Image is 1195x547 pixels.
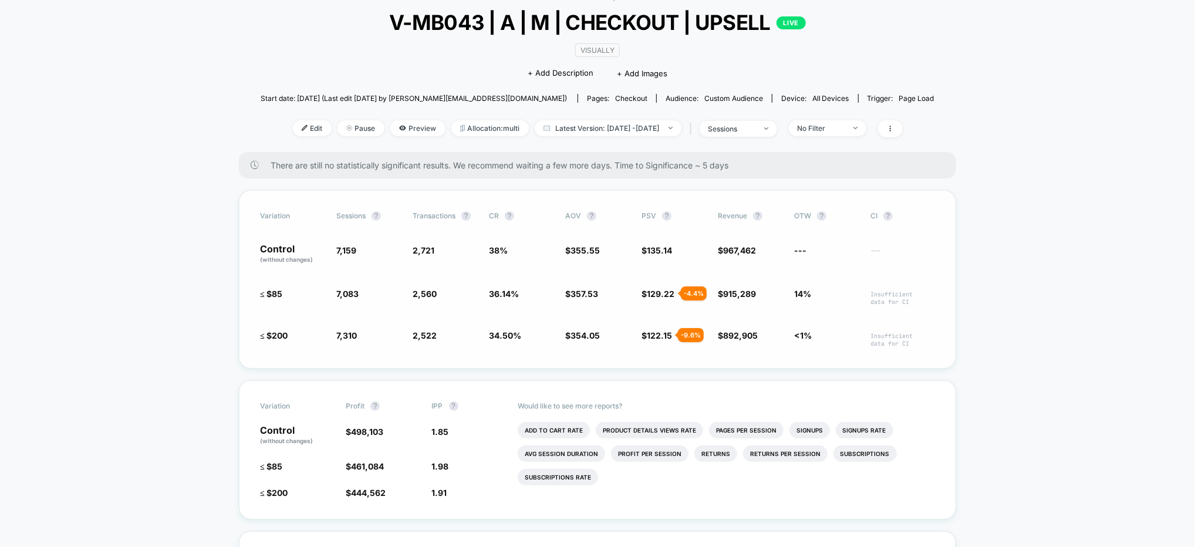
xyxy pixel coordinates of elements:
[346,401,364,410] span: Profit
[642,289,674,299] span: $
[794,330,812,340] span: <1%
[518,469,598,485] li: Subscriptions Rate
[432,461,449,471] span: 1.98
[666,94,763,103] div: Audience:
[681,286,707,300] div: - 4.4 %
[723,289,756,299] span: 915,289
[587,211,596,221] button: ?
[489,289,519,299] span: 36.14 %
[518,401,935,410] p: Would like to see more reports?
[346,461,384,471] span: $
[535,120,681,136] span: Latest Version: [DATE] - [DATE]
[764,127,768,130] img: end
[853,127,858,129] img: end
[678,328,704,342] div: - 9.6 %
[777,16,806,29] p: LIVE
[870,211,935,221] span: CI
[708,124,755,133] div: sessions
[413,245,434,255] span: 2,721
[743,445,828,462] li: Returns Per Session
[709,422,784,438] li: Pages Per Session
[794,211,859,221] span: OTW
[565,211,581,220] span: AOV
[642,211,656,220] span: PSV
[565,330,600,340] span: $
[565,245,600,255] span: $
[413,289,437,299] span: 2,560
[615,94,647,103] span: checkout
[647,245,672,255] span: 135.14
[669,127,673,129] img: end
[451,120,529,136] span: Allocation: multi
[336,211,366,220] span: Sessions
[336,245,356,255] span: 7,159
[718,245,756,255] span: $
[798,124,845,133] div: No Filter
[587,94,647,103] div: Pages:
[565,289,598,299] span: $
[260,461,282,471] span: ≤ $85
[351,488,386,498] span: 444,562
[718,330,758,340] span: $
[836,422,893,438] li: Signups Rate
[260,401,325,411] span: Variation
[647,289,674,299] span: 129.22
[662,211,671,221] button: ?
[812,94,849,103] span: all devices
[899,94,934,103] span: Page Load
[489,330,521,340] span: 34.50 %
[370,401,380,411] button: ?
[390,120,445,136] span: Preview
[346,427,383,437] span: $
[351,427,383,437] span: 498,103
[642,245,672,255] span: $
[575,43,620,57] span: VISUALLY
[883,211,893,221] button: ?
[528,67,593,79] span: + Add Description
[647,330,672,340] span: 122.15
[449,401,458,411] button: ?
[518,422,590,438] li: Add To Cart Rate
[260,437,313,444] span: (without changes)
[461,211,471,221] button: ?
[571,245,600,255] span: 355.55
[718,289,756,299] span: $
[723,245,756,255] span: 967,462
[293,120,332,136] span: Edit
[870,291,935,306] span: Insufficient data for CI
[261,94,567,103] span: Start date: [DATE] (Last edit [DATE] by [PERSON_NAME][EMAIL_ADDRESS][DOMAIN_NAME])
[518,445,605,462] li: Avg Session Duration
[611,445,688,462] li: Profit Per Session
[596,422,703,438] li: Product Details Views Rate
[489,211,499,220] span: CR
[460,125,465,131] img: rebalance
[260,256,313,263] span: (without changes)
[718,211,747,220] span: Revenue
[617,69,667,78] span: + Add Images
[723,330,758,340] span: 892,905
[260,488,288,498] span: ≤ $200
[870,247,935,264] span: ---
[432,401,443,410] span: IPP
[789,422,830,438] li: Signups
[505,211,514,221] button: ?
[432,427,449,437] span: 1.85
[346,125,352,131] img: end
[372,211,381,221] button: ?
[260,330,288,340] span: ≤ $200
[794,245,806,255] span: ---
[794,289,811,299] span: 14%
[817,211,826,221] button: ?
[346,488,386,498] span: $
[642,330,672,340] span: $
[870,332,935,347] span: Insufficient data for CI
[260,289,282,299] span: ≤ $85
[295,10,901,35] span: V-MB043 | A | M | CHECKOUT | UPSELL
[544,125,550,131] img: calendar
[867,94,934,103] div: Trigger:
[351,461,384,471] span: 461,084
[704,94,763,103] span: Custom Audience
[336,330,357,340] span: 7,310
[413,330,437,340] span: 2,522
[694,445,737,462] li: Returns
